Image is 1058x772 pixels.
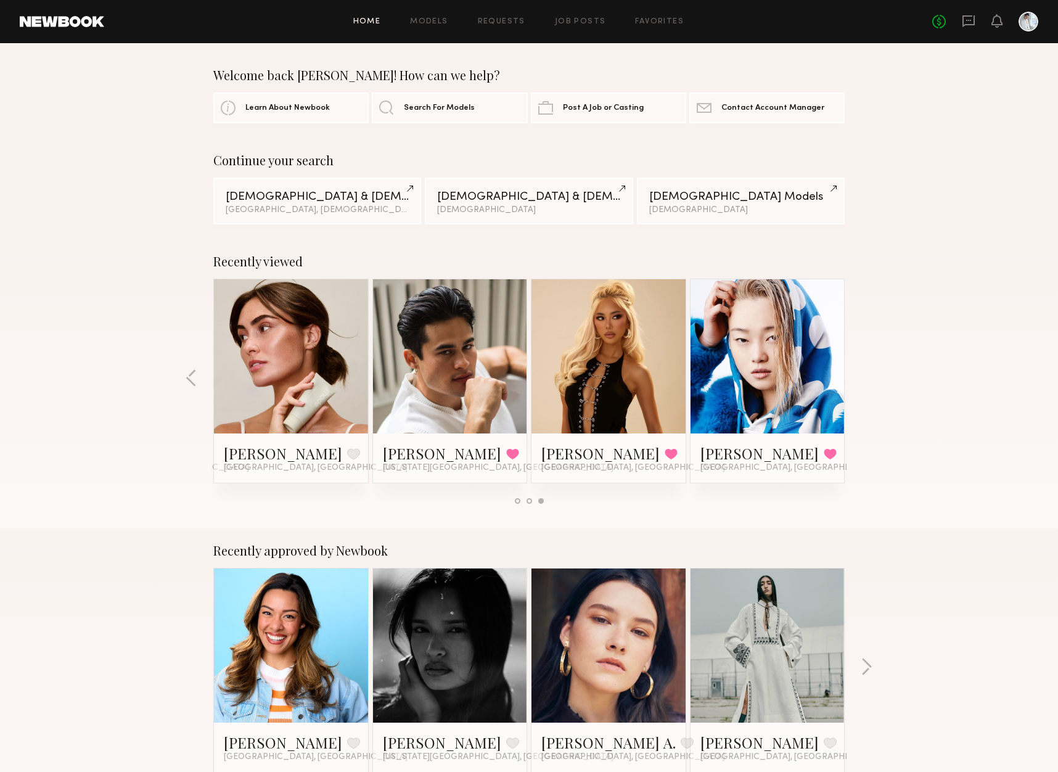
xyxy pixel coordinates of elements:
[541,733,676,752] a: [PERSON_NAME] A.
[721,104,824,112] span: Contact Account Manager
[437,191,620,203] div: [DEMOGRAPHIC_DATA] & [DEMOGRAPHIC_DATA] Models
[425,178,633,224] a: [DEMOGRAPHIC_DATA] & [DEMOGRAPHIC_DATA] Models[DEMOGRAPHIC_DATA]
[541,752,725,762] span: [GEOGRAPHIC_DATA], [GEOGRAPHIC_DATA]
[224,752,408,762] span: [GEOGRAPHIC_DATA], [GEOGRAPHIC_DATA]
[383,733,501,752] a: [PERSON_NAME]
[700,463,884,473] span: [GEOGRAPHIC_DATA], [GEOGRAPHIC_DATA]
[437,206,620,215] div: [DEMOGRAPHIC_DATA]
[700,733,819,752] a: [PERSON_NAME]
[213,68,845,83] div: Welcome back [PERSON_NAME]! How can we help?
[213,92,369,123] a: Learn About Newbook
[224,463,408,473] span: [GEOGRAPHIC_DATA], [GEOGRAPHIC_DATA]
[383,752,613,762] span: [US_STATE][GEOGRAPHIC_DATA], [GEOGRAPHIC_DATA]
[541,463,725,473] span: [GEOGRAPHIC_DATA], [GEOGRAPHIC_DATA]
[224,733,342,752] a: [PERSON_NAME]
[372,92,527,123] a: Search For Models
[689,92,845,123] a: Contact Account Manager
[700,443,819,463] a: [PERSON_NAME]
[383,463,613,473] span: [US_STATE][GEOGRAPHIC_DATA], [GEOGRAPHIC_DATA]
[531,92,686,123] a: Post A Job or Casting
[224,443,342,463] a: [PERSON_NAME]
[383,443,501,463] a: [PERSON_NAME]
[404,104,475,112] span: Search For Models
[637,178,845,224] a: [DEMOGRAPHIC_DATA] Models[DEMOGRAPHIC_DATA]
[635,18,684,26] a: Favorites
[410,18,448,26] a: Models
[213,254,845,269] div: Recently viewed
[649,206,832,215] div: [DEMOGRAPHIC_DATA]
[700,752,884,762] span: [GEOGRAPHIC_DATA], [GEOGRAPHIC_DATA]
[649,191,832,203] div: [DEMOGRAPHIC_DATA] Models
[226,206,409,215] div: [GEOGRAPHIC_DATA], [DEMOGRAPHIC_DATA]
[245,104,330,112] span: Learn About Newbook
[555,18,606,26] a: Job Posts
[353,18,381,26] a: Home
[226,191,409,203] div: [DEMOGRAPHIC_DATA] & [DEMOGRAPHIC_DATA] Models
[213,153,845,168] div: Continue your search
[541,443,660,463] a: [PERSON_NAME]
[478,18,525,26] a: Requests
[563,104,644,112] span: Post A Job or Casting
[213,543,845,558] div: Recently approved by Newbook
[213,178,421,224] a: [DEMOGRAPHIC_DATA] & [DEMOGRAPHIC_DATA] Models[GEOGRAPHIC_DATA], [DEMOGRAPHIC_DATA]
